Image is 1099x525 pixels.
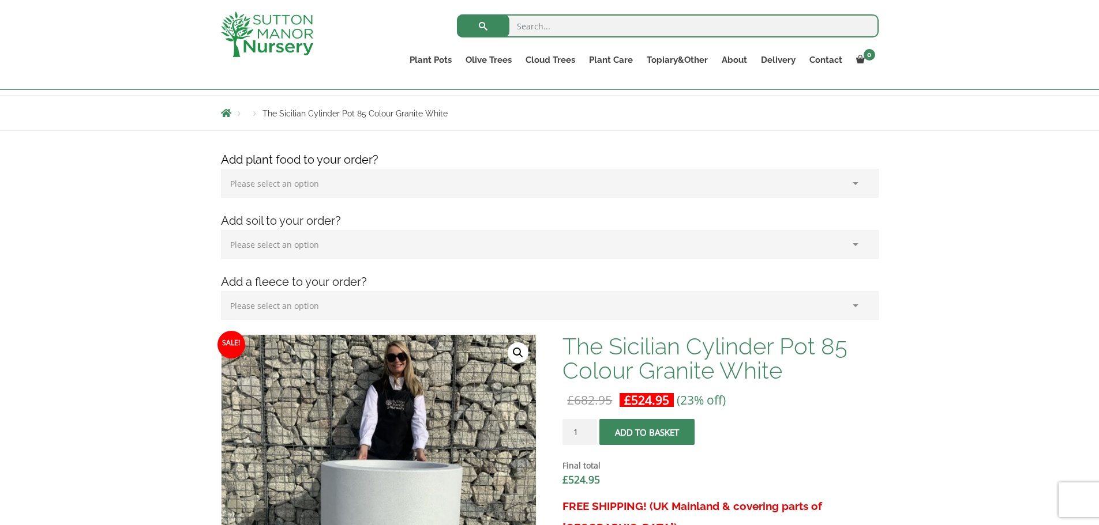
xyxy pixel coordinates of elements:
a: View full-screen image gallery [508,342,528,363]
button: Add to basket [599,419,695,445]
a: Plant Care [582,52,640,68]
a: Plant Pots [403,52,459,68]
h4: Add a fleece to your order? [212,273,887,291]
span: Sale! [217,331,245,358]
span: (23% off) [677,392,726,408]
span: The Sicilian Cylinder Pot 85 Colour Granite White [262,109,448,118]
a: Delivery [754,52,802,68]
nav: Breadcrumbs [221,108,879,118]
dt: Final total [562,459,878,473]
bdi: 524.95 [562,473,600,486]
a: Cloud Trees [519,52,582,68]
img: logo [221,12,313,57]
h4: Add plant food to your order? [212,151,887,169]
a: Olive Trees [459,52,519,68]
span: £ [624,392,631,408]
a: 0 [849,52,879,68]
h1: The Sicilian Cylinder Pot 85 Colour Granite White [562,334,878,383]
bdi: 524.95 [624,392,669,408]
bdi: 682.95 [567,392,612,408]
span: 0 [864,49,875,61]
span: £ [567,392,574,408]
a: Contact [802,52,849,68]
h4: Add soil to your order? [212,212,887,230]
input: Search... [457,14,879,37]
a: About [715,52,754,68]
a: Topiary&Other [640,52,715,68]
span: £ [562,473,568,486]
input: Product quantity [562,419,597,445]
